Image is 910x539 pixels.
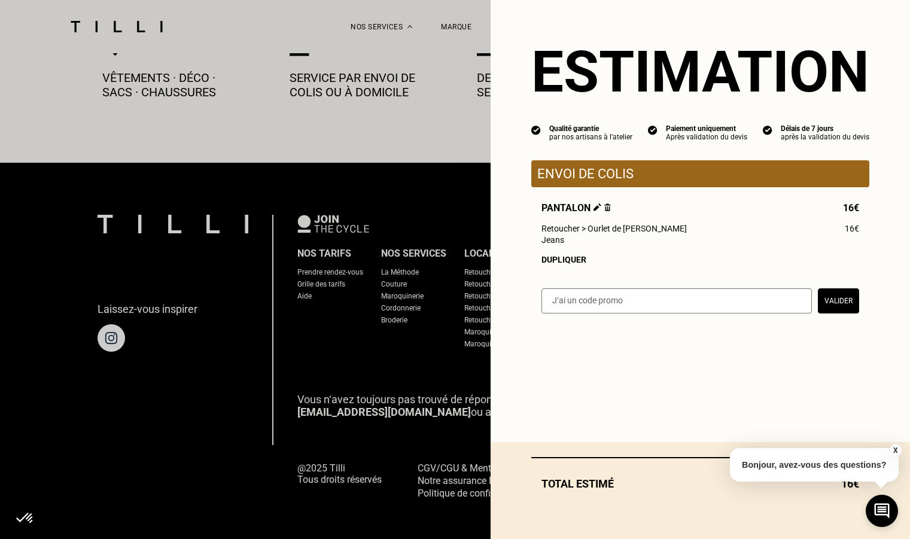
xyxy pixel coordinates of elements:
[730,448,899,482] p: Bonjour, avez-vous des questions?
[549,124,632,133] div: Qualité garantie
[594,203,601,211] img: Éditer
[889,444,901,457] button: X
[843,202,859,214] span: 16€
[781,133,869,141] div: après la validation du devis
[666,133,747,141] div: Après validation du devis
[666,124,747,133] div: Paiement uniquement
[763,124,772,135] img: icon list info
[541,255,859,264] div: Dupliquer
[541,224,687,233] span: Retoucher > Ourlet de [PERSON_NAME]
[648,124,658,135] img: icon list info
[549,133,632,141] div: par nos artisans à l'atelier
[818,288,859,313] button: Valider
[781,124,869,133] div: Délais de 7 jours
[531,477,869,490] div: Total estimé
[537,166,863,181] p: Envoi de colis
[604,203,611,211] img: Supprimer
[541,235,564,245] span: Jeans
[541,288,812,313] input: J‘ai un code promo
[531,38,869,105] section: Estimation
[845,224,859,233] span: 16€
[531,124,541,135] img: icon list info
[541,202,611,214] span: Pantalon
